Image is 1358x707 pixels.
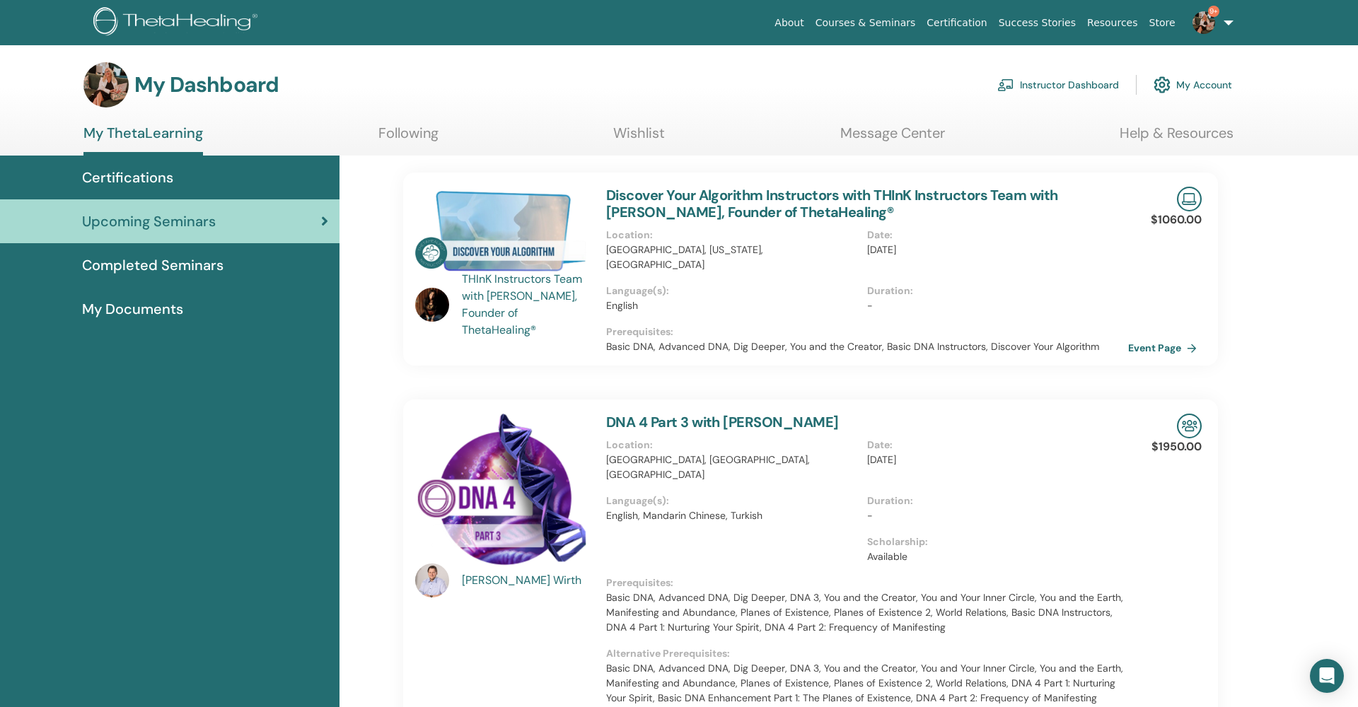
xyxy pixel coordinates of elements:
[1192,11,1215,34] img: default.jpg
[606,243,859,272] p: [GEOGRAPHIC_DATA], [US_STATE], [GEOGRAPHIC_DATA]
[769,10,809,36] a: About
[606,284,859,298] p: Language(s) :
[606,508,859,523] p: English, Mandarin Chinese, Turkish
[415,288,449,322] img: default.jpg
[606,575,1128,590] p: Prerequisites :
[867,508,1120,523] p: -
[867,534,1120,549] p: Scholarship :
[867,228,1120,243] p: Date :
[82,255,224,276] span: Completed Seminars
[83,62,129,107] img: default.jpg
[1177,187,1202,211] img: Live Online Seminar
[810,10,922,36] a: Courses & Seminars
[378,124,439,152] a: Following
[867,298,1120,313] p: -
[606,298,859,313] p: English
[1128,337,1202,358] a: Event Page
[1081,10,1144,36] a: Resources
[83,124,203,156] a: My ThetaLearning
[613,124,665,152] a: Wishlist
[606,438,859,452] p: Location :
[606,325,1128,339] p: Prerequisites :
[606,186,1058,221] a: Discover Your Algorithm Instructors with THInK Instructors Team with [PERSON_NAME], Founder of Th...
[1177,414,1202,438] img: In-Person Seminar
[606,339,1128,354] p: Basic DNA, Advanced DNA, Dig Deeper, You and the Creator, Basic DNA Instructors, Discover Your Al...
[997,69,1119,100] a: Instructor Dashboard
[606,493,859,508] p: Language(s) :
[82,167,173,188] span: Certifications
[993,10,1081,36] a: Success Stories
[867,438,1120,452] p: Date :
[997,78,1014,91] img: chalkboard-teacher.svg
[1120,124,1234,152] a: Help & Resources
[462,572,593,589] a: [PERSON_NAME] Wirth
[921,10,992,36] a: Certification
[1144,10,1181,36] a: Store
[462,271,593,339] a: THInK Instructors Team with [PERSON_NAME], Founder of ThetaHealing®
[1154,73,1171,97] img: cog.svg
[1310,659,1344,693] div: Open Intercom Messenger
[606,452,859,482] p: [GEOGRAPHIC_DATA], [GEOGRAPHIC_DATA], [GEOGRAPHIC_DATA]
[867,284,1120,298] p: Duration :
[606,646,1128,661] p: Alternative Prerequisites :
[867,243,1120,257] p: [DATE]
[840,124,945,152] a: Message Center
[606,590,1128,635] p: Basic DNA, Advanced DNA, Dig Deeper, DNA 3, You and the Creator, You and Your Inner Circle, You a...
[606,228,859,243] p: Location :
[867,549,1120,564] p: Available
[415,563,449,597] img: default.jpg
[93,7,262,39] img: logo.png
[1154,69,1232,100] a: My Account
[82,298,183,320] span: My Documents
[867,452,1120,467] p: [DATE]
[1208,6,1219,17] span: 9+
[415,414,589,568] img: DNA 4 Part 3
[134,72,279,98] h3: My Dashboard
[415,187,589,275] img: Discover Your Algorithm Instructors
[82,211,216,232] span: Upcoming Seminars
[867,493,1120,508] p: Duration :
[606,413,838,431] a: DNA 4 Part 3 with [PERSON_NAME]
[1151,211,1202,228] p: $1060.00
[1151,438,1202,455] p: $1950.00
[606,661,1128,706] p: Basic DNA, Advanced DNA, Dig Deeper, DNA 3, You and the Creator, You and Your Inner Circle, You a...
